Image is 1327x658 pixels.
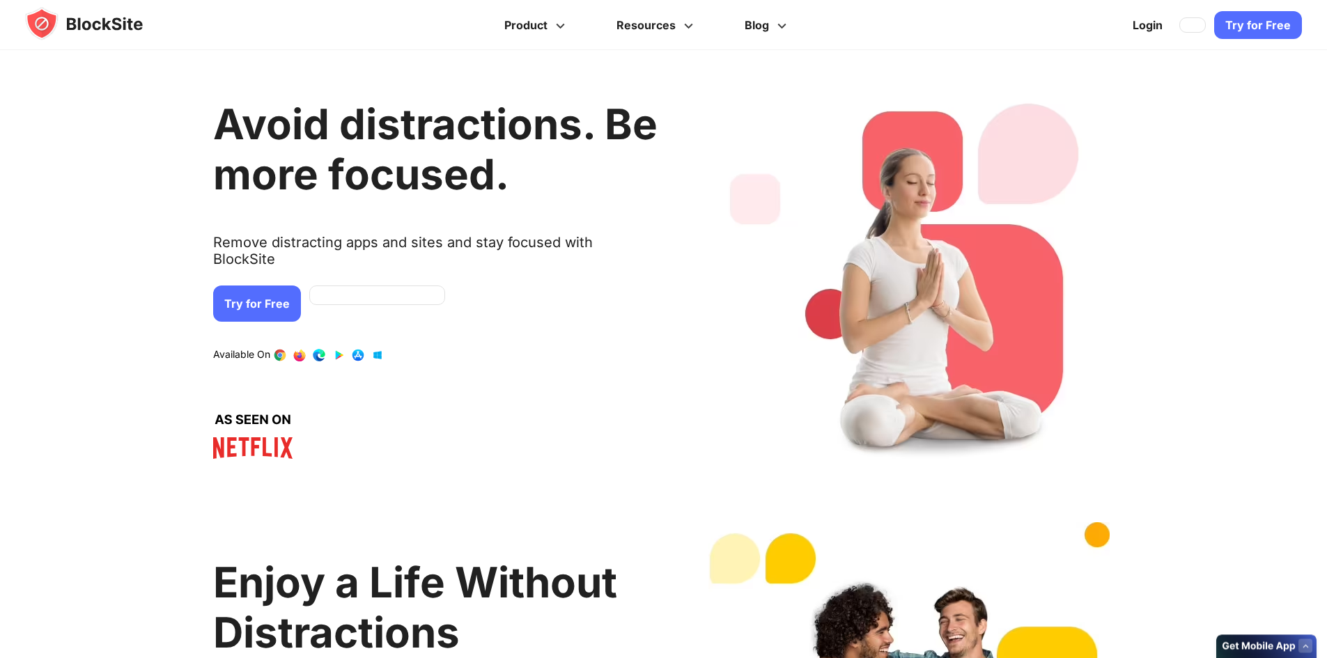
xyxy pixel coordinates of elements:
[213,557,658,657] h2: Enjoy a Life Without Distractions
[1124,8,1171,42] a: Login
[1214,11,1302,39] a: Try for Free
[213,285,301,322] a: Try for Free
[25,7,170,40] img: blocksite-icon.5d769676.svg
[213,348,270,362] text: Available On
[213,99,658,199] h1: Avoid distractions. Be more focused.
[213,234,658,279] text: Remove distracting apps and sites and stay focused with BlockSite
